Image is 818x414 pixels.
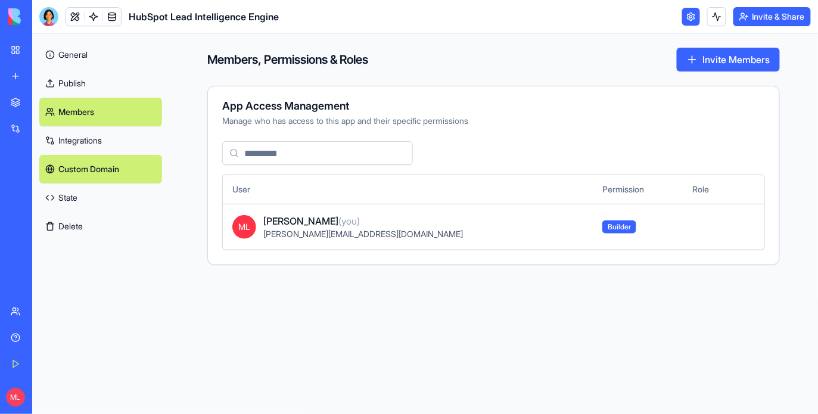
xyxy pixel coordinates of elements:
[39,155,162,183] a: Custom Domain
[263,214,360,228] span: [PERSON_NAME]
[593,175,683,204] th: Permission
[39,41,162,69] a: General
[338,215,360,227] span: (you)
[39,212,162,241] button: Delete
[677,48,780,71] button: Invite Members
[223,175,593,204] th: User
[222,101,765,111] div: App Access Management
[39,183,162,212] a: State
[602,220,636,234] span: Builder
[683,175,736,204] th: Role
[6,388,25,407] span: ML
[263,229,463,239] span: [PERSON_NAME][EMAIL_ADDRESS][DOMAIN_NAME]
[207,51,368,68] h4: Members, Permissions & Roles
[733,7,811,26] button: Invite & Share
[39,98,162,126] a: Members
[232,215,256,239] span: ML
[39,69,162,98] a: Publish
[222,115,765,127] div: Manage who has access to this app and their specific permissions
[8,8,82,25] img: logo
[39,126,162,155] a: Integrations
[129,10,279,24] span: HubSpot Lead Intelligence Engine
